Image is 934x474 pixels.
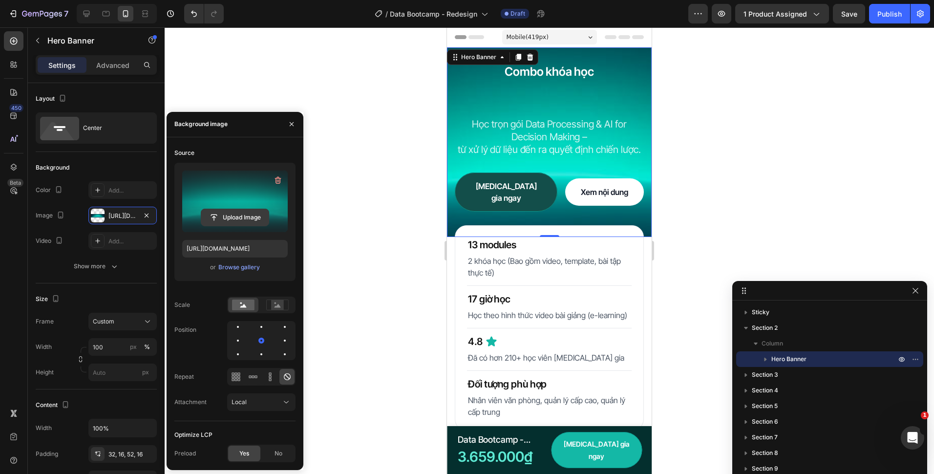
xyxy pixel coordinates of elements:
[227,393,296,411] button: Local
[275,449,282,458] span: No
[7,179,23,187] div: Beta
[108,212,137,220] div: [URL][DOMAIN_NAME]
[752,401,778,411] span: Section 5
[108,450,154,459] div: 32, 16, 52, 16
[174,325,196,334] div: Position
[743,9,807,19] span: 1 product assigned
[390,9,477,19] span: Data Bootcamp - Redesign
[877,9,902,19] div: Publish
[142,368,149,376] span: px
[921,411,929,419] span: 1
[64,8,68,20] p: 7
[752,432,778,442] span: Section 7
[36,92,68,106] div: Layout
[36,399,71,412] div: Content
[36,163,69,172] div: Background
[4,4,73,23] button: 7
[174,398,207,407] div: Attachment
[96,60,129,70] p: Advanced
[93,317,114,326] span: Custom
[36,184,64,197] div: Color
[36,450,58,458] div: Padding
[88,338,157,356] input: px%
[9,104,23,112] div: 450
[174,372,194,381] div: Repeat
[232,398,247,406] span: Local
[184,4,224,23] div: Undo/Redo
[48,60,76,70] p: Settings
[752,386,778,395] span: Section 4
[869,4,910,23] button: Publish
[36,368,54,377] label: Height
[182,240,288,258] input: https://example.com/image.jpg
[752,370,778,380] span: Section 3
[447,27,652,474] iframe: Design area
[108,186,154,195] div: Add...
[833,4,865,23] button: Save
[36,343,52,351] label: Width
[83,117,143,139] div: Center
[218,263,260,272] div: Browse gallery
[108,237,154,246] div: Add...
[735,4,829,23] button: 1 product assigned
[174,301,190,309] div: Scale
[841,10,857,18] span: Save
[752,464,778,474] span: Section 9
[752,307,769,317] span: Sticky
[174,431,212,439] div: Optimize LCP
[174,149,194,157] div: Source
[239,449,249,458] span: Yes
[141,341,153,353] button: px
[771,354,807,364] span: Hero Banner
[174,120,228,129] div: Background image
[88,364,157,381] input: px
[36,424,52,432] div: Width
[752,323,778,333] span: Section 2
[36,209,66,222] div: Image
[752,448,778,458] span: Section 8
[127,341,139,353] button: %
[130,343,137,351] div: px
[510,9,525,18] span: Draft
[36,317,54,326] label: Frame
[752,417,778,427] span: Section 6
[36,258,157,275] button: Show more
[385,9,388,19] span: /
[201,209,269,226] button: Upload Image
[74,261,119,271] div: Show more
[36,235,65,248] div: Video
[218,262,260,272] button: Browse gallery
[174,449,196,458] div: Preload
[88,313,157,330] button: Custom
[144,343,150,351] div: %
[901,426,924,450] iframe: Intercom live chat
[47,35,130,46] p: Hero Banner
[210,261,216,273] span: or
[89,419,156,437] input: Auto
[762,339,783,348] span: Column
[36,293,62,306] div: Size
